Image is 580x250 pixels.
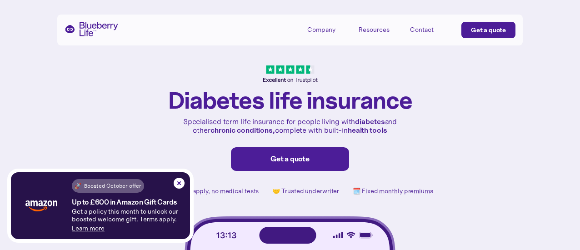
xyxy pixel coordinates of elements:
p: Get a policy this month to unlock our boosted welcome gift. Terms apply. [72,208,190,223]
strong: chronic conditions, [210,125,275,135]
div: 🚀 Boosted October offer [75,181,141,190]
a: Contact [410,22,451,37]
p: 🗓️ Fixed monthly premiums [353,187,433,195]
a: Get a quote [461,22,515,38]
p: 🤝 Trusted underwriter [272,187,339,195]
div: Get a quote [240,155,340,164]
p: Specialised term life insurance for people living with and other complete with built-in [181,117,399,135]
h4: Up to £600 in Amazon Gift Cards [72,198,177,206]
div: Resources [359,22,400,37]
div: Get a quote [471,25,506,35]
h1: Diabetes life insurance [168,88,412,113]
a: Get a quote [231,147,349,171]
strong: diabetes [355,117,385,126]
a: Learn more [72,224,105,232]
div: Resources [359,26,390,34]
div: Contact [410,26,434,34]
div: Company [307,26,335,34]
a: home [65,22,118,36]
p: ⏱️ 5 min online apply, no medical tests [147,187,259,195]
strong: health tools [348,125,387,135]
div: Company [307,22,348,37]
